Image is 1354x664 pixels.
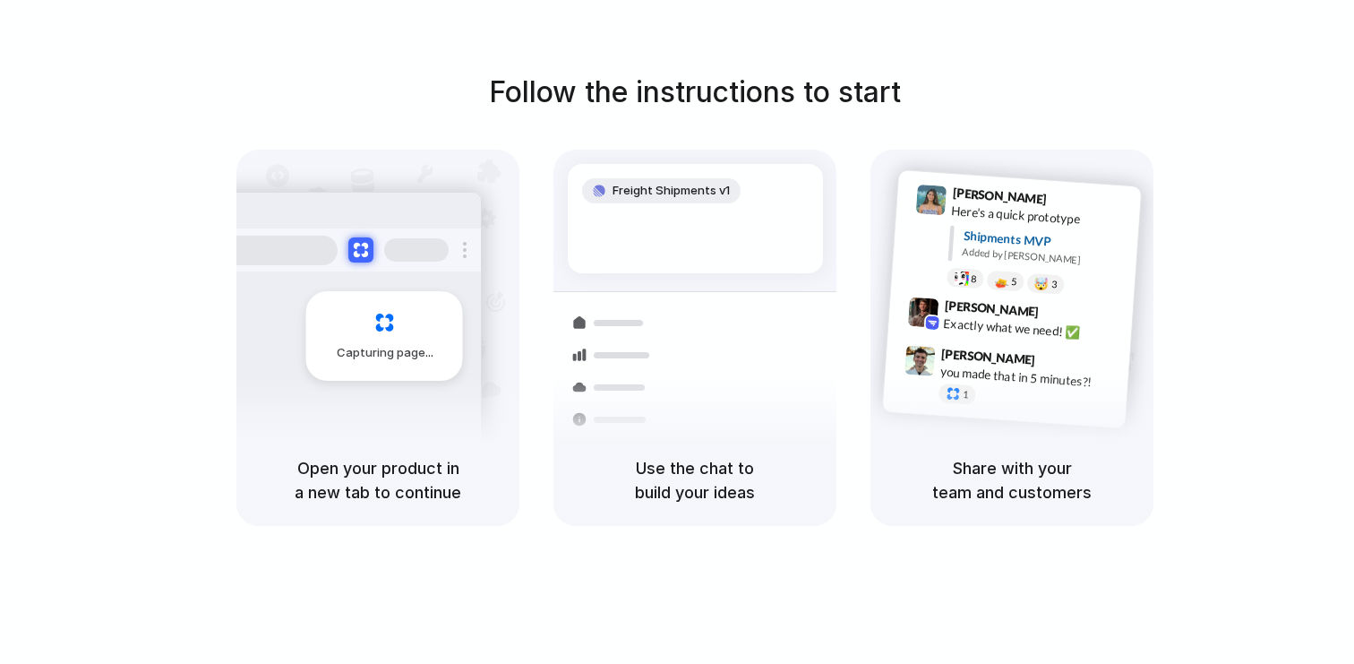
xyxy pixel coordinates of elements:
[337,344,436,362] span: Capturing page
[952,183,1047,209] span: [PERSON_NAME]
[951,202,1130,232] div: Here's a quick prototype
[963,390,969,400] span: 1
[258,456,498,504] h5: Open your product in a new tab to continue
[1051,280,1058,289] span: 3
[963,227,1128,256] div: Shipments MVP
[943,315,1122,345] div: Exactly what we need! ✅
[1044,305,1081,326] span: 9:42 AM
[971,274,977,284] span: 8
[892,456,1132,504] h5: Share with your team and customers
[1034,278,1050,291] div: 🤯
[944,296,1039,322] span: [PERSON_NAME]
[575,456,815,504] h5: Use the chat to build your ideas
[1041,353,1077,375] span: 9:47 AM
[962,245,1127,271] div: Added by [PERSON_NAME]
[941,344,1036,370] span: [PERSON_NAME]
[489,71,901,114] h1: Follow the instructions to start
[613,182,730,200] span: Freight Shipments v1
[1011,277,1017,287] span: 5
[1052,192,1089,213] span: 9:41 AM
[939,363,1118,393] div: you made that in 5 minutes?!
